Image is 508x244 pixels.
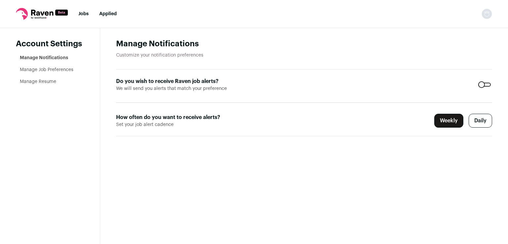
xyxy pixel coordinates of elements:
a: Manage Resume [20,79,56,84]
label: Do you wish to receive Raven job alerts? [116,77,237,85]
label: Daily [469,114,492,128]
button: Open dropdown [482,9,492,19]
a: Manage Job Preferences [20,67,73,72]
a: Jobs [78,12,89,16]
label: Weekly [434,114,463,128]
img: nopic.png [482,9,492,19]
h1: Manage Notifications [116,39,492,49]
label: How often do you want to receive alerts? [116,113,237,121]
p: Customize your notification preferences [116,52,492,59]
a: Manage Notifications [20,56,68,60]
header: Account Settings [16,39,84,49]
span: We will send you alerts that match your preference [116,85,237,92]
span: Set your job alert cadence [116,121,237,128]
a: Applied [99,12,117,16]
